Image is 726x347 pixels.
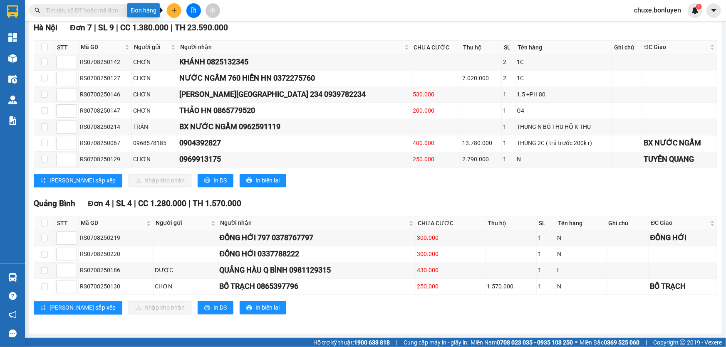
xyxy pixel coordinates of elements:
[8,75,17,84] img: warehouse-icon
[515,41,612,54] th: Tên hàng
[79,263,154,279] td: RS0708250186
[79,135,132,152] td: RS0708250067
[416,217,486,230] th: CHƯA CƯỚC
[133,106,176,116] div: CHƠN
[206,3,220,18] button: aim
[79,230,154,246] td: RS0708250219
[133,74,176,83] div: CHƠN
[646,338,647,347] span: |
[35,7,40,13] span: search
[133,155,176,164] div: CHƠN
[246,177,252,184] span: printer
[710,7,718,14] span: caret-down
[80,250,152,259] div: RS0708250220
[179,73,410,84] div: NƯỚC NGẦM 760 HIỀN HN 0372275760
[9,292,17,300] span: question-circle
[240,174,286,187] button: printerIn biên lai
[9,330,17,337] span: message
[79,119,132,135] td: RS0708250214
[34,199,75,209] span: Quảng Bình
[503,106,514,116] div: 1
[219,232,414,244] div: ĐỒNG HỚI 797 0378767797
[188,199,191,209] span: |
[179,57,410,68] div: KHÁNH 0825132345
[691,7,699,14] img: icon-new-feature
[8,116,17,125] img: solution-icon
[246,305,252,312] span: printer
[179,121,410,133] div: BX NƯỚC NGẦM 0962591119
[186,3,201,18] button: file-add
[680,340,686,345] span: copyright
[167,3,181,18] button: plus
[79,87,132,103] td: RS0708250146
[70,23,92,32] span: Đơn 7
[8,96,17,104] img: warehouse-icon
[575,341,577,344] span: ⚪️
[134,43,169,52] span: Người gửi
[129,301,191,315] button: downloadNhập kho nhận
[463,74,500,83] div: 7.020.000
[193,199,241,209] span: TH 1.570.000
[9,311,17,319] span: notification
[413,155,460,164] div: 250.000
[79,54,132,71] td: RS0708250142
[80,155,130,164] div: RS0708250129
[79,152,132,168] td: RS0708250129
[413,90,460,99] div: 530.000
[98,23,114,32] span: SL 9
[487,282,535,291] div: 1.570.000
[81,219,145,228] span: Mã GD
[220,219,407,228] span: Người nhận
[34,174,122,187] button: sort-ascending[PERSON_NAME] sắp xếp
[8,273,17,282] img: warehouse-icon
[417,266,484,275] div: 430.000
[79,103,132,119] td: RS0708250147
[503,139,514,148] div: 1
[40,177,46,184] span: sort-ascending
[417,282,484,291] div: 250.000
[558,266,605,275] div: L
[8,33,17,42] img: dashboard-icon
[134,199,136,209] span: |
[517,58,610,67] div: 1C
[644,138,716,149] div: BX NƯỚC NGẦM
[88,199,110,209] span: Đơn 4
[210,7,216,13] span: aim
[120,23,168,32] span: CC 1.380.000
[80,106,130,116] div: RS0708250147
[133,139,176,148] div: 0968578185
[604,339,639,346] strong: 0369 525 060
[155,282,217,291] div: CHƠN
[538,250,555,259] div: 1
[179,154,410,165] div: 0969913175
[80,266,152,275] div: RS0708250186
[644,154,716,165] div: TUYÊN QUANG
[463,139,500,148] div: 13.780.000
[155,266,217,275] div: ĐƯỢC
[497,339,573,346] strong: 0708 023 035 - 0935 103 250
[179,105,410,117] div: THẢO HN 0865779520
[133,58,176,67] div: CHƠN
[116,23,118,32] span: |
[204,305,210,312] span: printer
[396,338,397,347] span: |
[179,138,410,149] div: 0904392827
[627,5,688,15] span: chuxe.bonluyen
[180,43,403,52] span: Người nhận
[46,6,144,15] input: Tìm tên, số ĐT hoặc mã đơn
[255,176,280,185] span: In biên lai
[191,7,196,13] span: file-add
[94,23,96,32] span: |
[538,234,555,243] div: 1
[133,90,176,99] div: CHƠN
[503,155,514,164] div: 1
[219,249,414,260] div: ĐỒNG HỚI 0337788222
[644,43,709,52] span: ĐC Giao
[651,219,709,228] span: ĐC Giao
[198,301,233,315] button: printerIn DS
[558,234,605,243] div: N
[79,71,132,87] td: RS0708250127
[486,217,537,230] th: Thu hộ
[80,74,130,83] div: RS0708250127
[127,3,160,17] div: Đơn hàng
